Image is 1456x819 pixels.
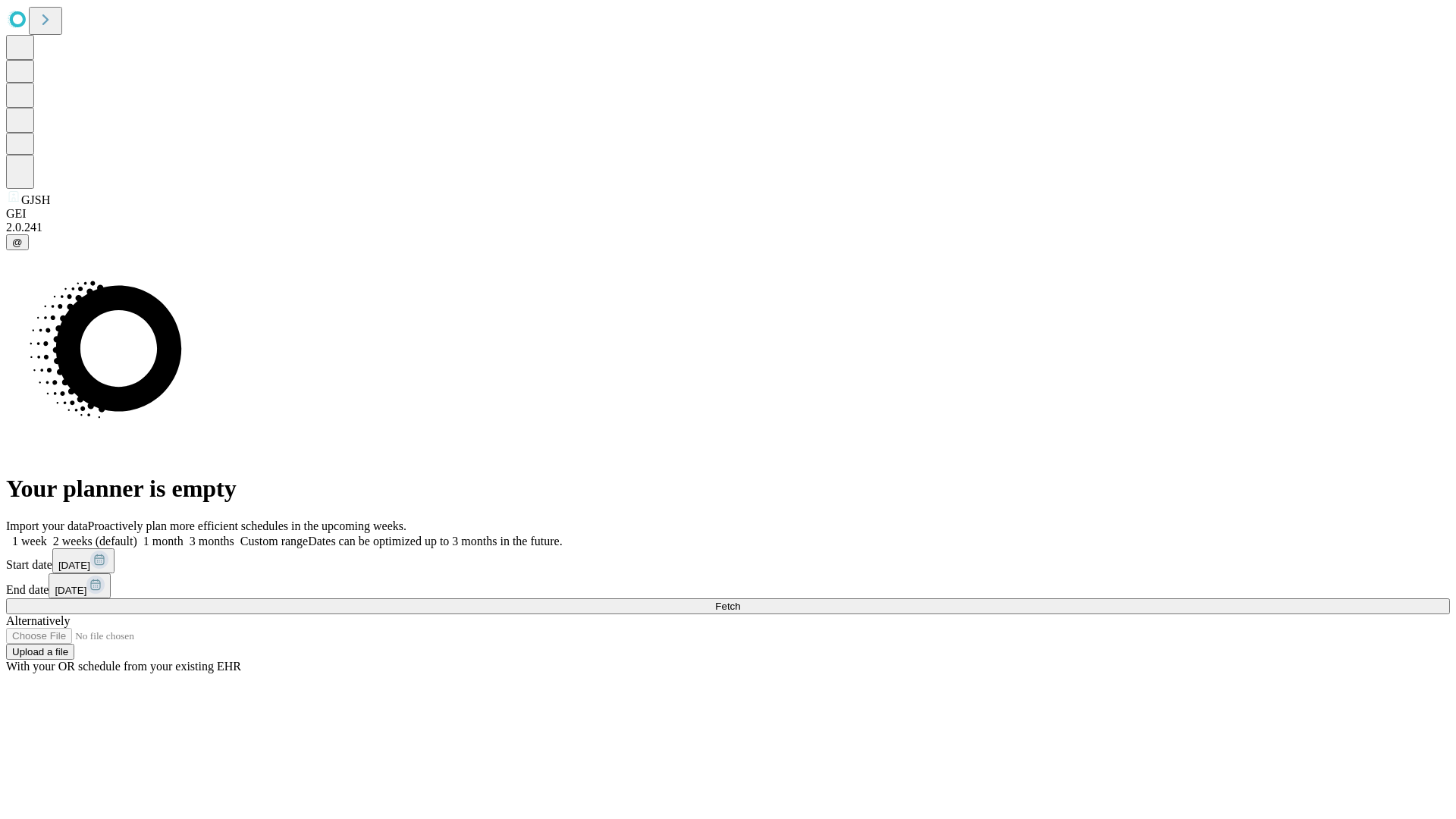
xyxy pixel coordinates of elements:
span: Dates can be optimized up to 3 months in the future. [308,535,562,548]
span: Import your data [6,519,88,532]
button: Fetch [6,598,1450,614]
span: [DATE] [58,560,90,571]
button: [DATE] [52,548,115,573]
span: 1 month [143,535,184,548]
span: Fetch [715,601,740,612]
div: End date [6,573,1450,598]
span: 1 week [12,535,47,548]
span: Custom range [240,535,308,548]
span: 2 weeks (default) [53,535,137,548]
div: GEI [6,207,1450,221]
h1: Your planner is empty [6,475,1450,503]
span: Alternatively [6,614,70,627]
span: GJSH [21,193,50,206]
div: 2.0.241 [6,221,1450,234]
span: Proactively plan more efficient schedules in the upcoming weeks. [88,519,406,532]
span: With your OR schedule from your existing EHR [6,660,241,673]
button: @ [6,234,29,250]
span: [DATE] [55,585,86,596]
button: [DATE] [49,573,111,598]
div: Start date [6,548,1450,573]
span: 3 months [190,535,234,548]
span: @ [12,237,23,248]
button: Upload a file [6,644,74,660]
